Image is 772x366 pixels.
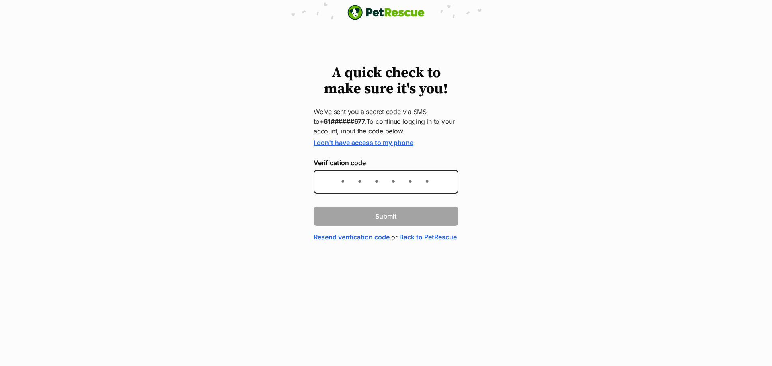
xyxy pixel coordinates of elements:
label: Verification code [314,159,458,166]
span: Submit [375,211,397,221]
button: Submit [314,207,458,226]
input: Enter the 6-digit verification code sent to your device [314,170,458,194]
p: We’ve sent you a secret code via SMS to To continue logging in to your account, input the code be... [314,107,458,136]
a: I don't have access to my phone [314,139,413,147]
a: PetRescue [347,5,425,20]
img: logo-e224e6f780fb5917bec1dbf3a21bbac754714ae5b6737aabdf751b685950b380.svg [347,5,425,20]
strong: +61######677. [320,117,366,125]
span: or [391,232,398,242]
h1: A quick check to make sure it's you! [314,65,458,97]
a: Back to PetRescue [399,232,457,242]
a: Resend verification code [314,232,390,242]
